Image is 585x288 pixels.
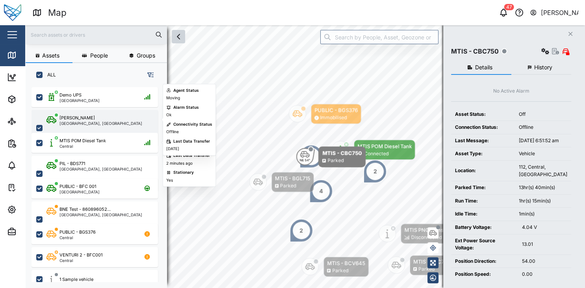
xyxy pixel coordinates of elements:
div: Ext Power Source Voltage: [455,237,514,252]
div: 112, Central, [GEOGRAPHIC_DATA] [519,164,567,178]
div: Connectivity Status [173,121,212,128]
div: Dashboard [20,73,56,82]
div: Last Message: [455,137,511,145]
div: Stationary [173,169,194,176]
div: Yes [166,177,173,184]
div: [PERSON_NAME] [59,115,95,121]
div: Connection Status: [455,124,511,131]
div: Agent Status [173,87,199,94]
div: 4 [319,187,323,195]
div: Central [59,144,106,148]
div: BNE Test - 860896052... [59,206,111,213]
div: Map [20,51,38,59]
div: 0.00 [522,271,567,278]
div: 2 [300,226,303,235]
div: Central [59,258,102,262]
div: Alarms [20,161,45,170]
div: Position Direction: [455,258,514,265]
div: 54.00 [522,258,567,265]
span: People [90,53,108,58]
div: Map marker [379,224,466,244]
img: Main Logo [4,4,21,21]
div: 1min(s) [519,210,567,218]
label: ALL [43,72,56,78]
div: 47 [504,4,514,10]
div: 13hr(s) 40min(s) [519,184,567,191]
div: Map marker [299,145,323,168]
div: Parked [418,266,435,273]
div: [GEOGRAPHIC_DATA] [59,98,100,102]
div: Map marker [309,179,333,203]
div: Asset Type: [455,150,511,158]
div: [PERSON_NAME] [541,8,579,18]
div: Idle Time: [455,210,511,218]
div: MTIS POM Diesel Tank [357,142,412,150]
span: Details [475,65,492,70]
div: MTIS - BFC742 [413,258,450,266]
div: [GEOGRAPHIC_DATA], [GEOGRAPHIC_DATA] [59,167,142,171]
div: grid [32,84,167,282]
div: Map marker [301,257,369,277]
div: Offline [166,129,179,135]
div: [DATE] 6:51:52 am [519,137,567,145]
div: 4.04 V [522,224,567,231]
div: Map marker [388,255,454,275]
div: Parked [327,157,344,165]
div: Central [59,236,96,240]
div: Parked [332,267,348,275]
div: MTIS - CBC750 [451,46,499,56]
div: PIL - BDS771 [59,160,85,167]
div: Alarm Status [173,104,199,111]
div: PUBLIC - BGS376 [59,229,96,236]
div: Map marker [290,219,313,242]
div: Vehicle [519,150,567,158]
div: Battery Voltage: [455,224,514,231]
div: PUBLIC - BGS376 [314,106,358,114]
span: History [534,65,552,70]
div: Assets [20,95,45,104]
div: MTIS POM Diesel Tank [59,137,106,144]
canvas: Map [25,25,585,288]
div: 2 minutes ago [166,160,193,167]
div: Ok [166,112,171,118]
span: Assets [42,53,59,58]
div: Parked [280,182,296,190]
div: NE 54° [300,158,310,163]
div: Map marker [296,147,366,167]
div: Admin [20,227,44,236]
div: [GEOGRAPHIC_DATA], [GEOGRAPHIC_DATA] [59,213,142,217]
div: PUBLIC - BFC 001 [59,183,96,190]
div: Position Speed: [455,271,514,278]
div: Map marker [249,172,314,192]
div: Immobilised [320,114,347,122]
div: MTIS - CBC750 [322,149,362,157]
div: Offline [519,124,567,131]
div: MTIS - BCV645 [327,259,365,267]
div: [GEOGRAPHIC_DATA], [GEOGRAPHIC_DATA] [59,121,142,125]
div: MTIS - BGL715 [275,175,310,182]
div: Off [519,111,567,118]
div: [GEOGRAPHIC_DATA] [59,190,100,194]
div: 2 [373,167,377,176]
input: Search assets or drivers [30,29,162,41]
div: [DATE] [166,146,179,152]
span: Groups [137,53,155,58]
div: Reports [20,139,47,148]
div: Asset Status: [455,111,511,118]
div: VENTURI 2 - BFC001 [59,252,102,258]
div: MTIS PNG Genset 1 (G... [404,226,463,234]
div: Last Data Transfer [173,152,210,159]
div: No Active Alarm [493,87,529,95]
button: [PERSON_NAME] [529,7,579,18]
div: Location: [455,167,511,175]
div: Tasks [20,183,42,192]
div: Last Data Transfer [173,138,210,145]
div: Run Time: [455,197,511,205]
div: Demo UPS [59,92,82,98]
div: Sites [20,117,39,126]
div: Map marker [363,160,387,183]
div: 1hr(s) 15min(s) [519,197,567,205]
div: Settings [20,205,48,214]
div: 13.01 [522,241,567,248]
div: Map marker [289,104,361,124]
